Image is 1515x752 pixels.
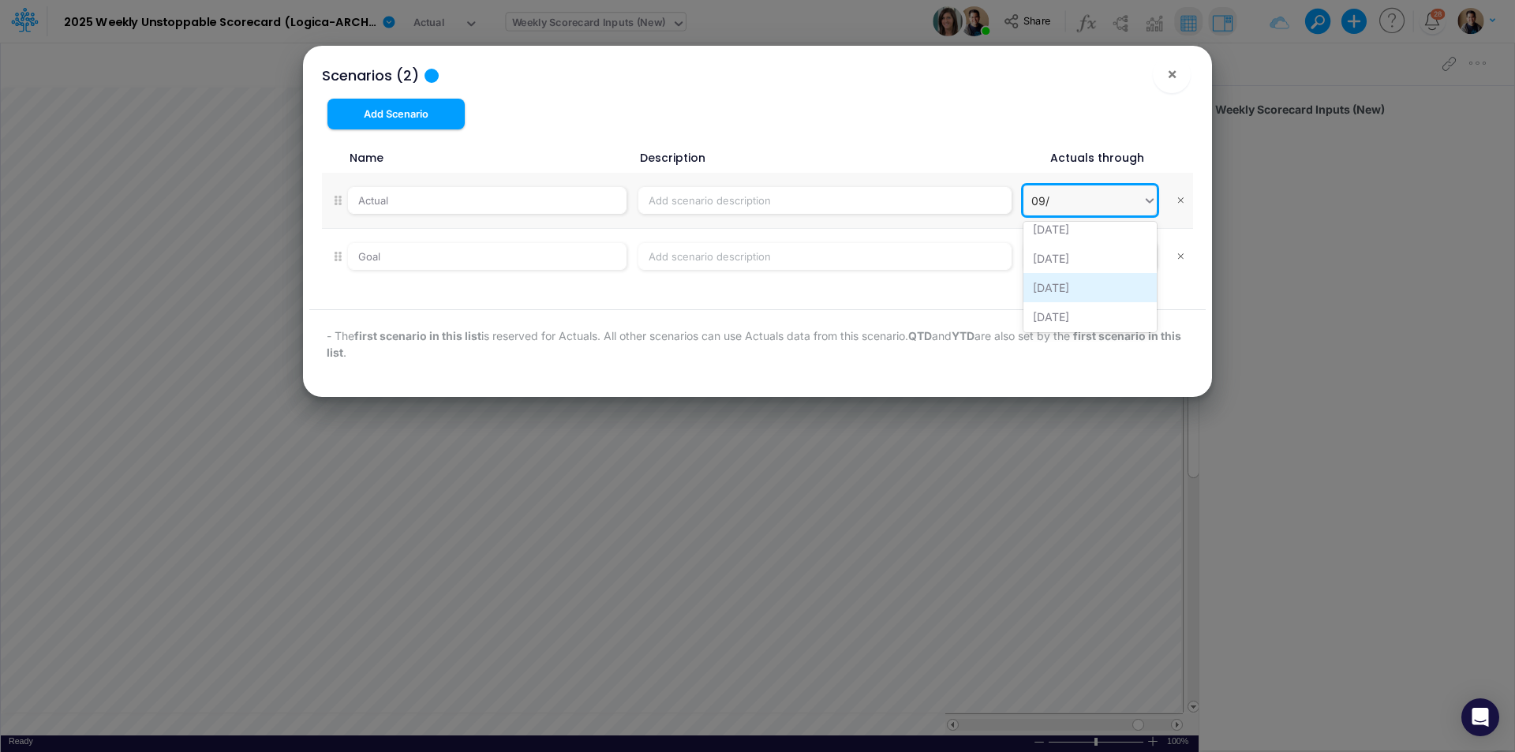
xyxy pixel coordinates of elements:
div: [DATE] [1023,331,1157,361]
button: Add Scenario [327,99,465,129]
div: [DATE] [1023,215,1157,244]
strong: YTD [952,329,974,342]
strong: first scenario in this list [354,329,481,342]
input: Add scenario description [638,187,1012,214]
div: Scenarios (2) [322,65,419,86]
div: [DATE] [1023,302,1157,331]
strong: QTD [908,329,932,342]
div: [DATE] [1023,244,1157,273]
label: Description [638,150,705,166]
div: Open Intercom Messenger [1461,698,1499,736]
div: Tooltip anchor [425,69,439,83]
span: × [1167,64,1177,83]
button: Close [1153,55,1191,93]
p: - The is reserved for Actuals. All other scenarios can use Actuals data from this scenario. and a... [327,327,1188,361]
div: [DATE] [1023,273,1157,302]
label: Name [347,150,383,166]
label: Actuals through [1048,150,1144,166]
input: Add scenario description [638,243,1012,270]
